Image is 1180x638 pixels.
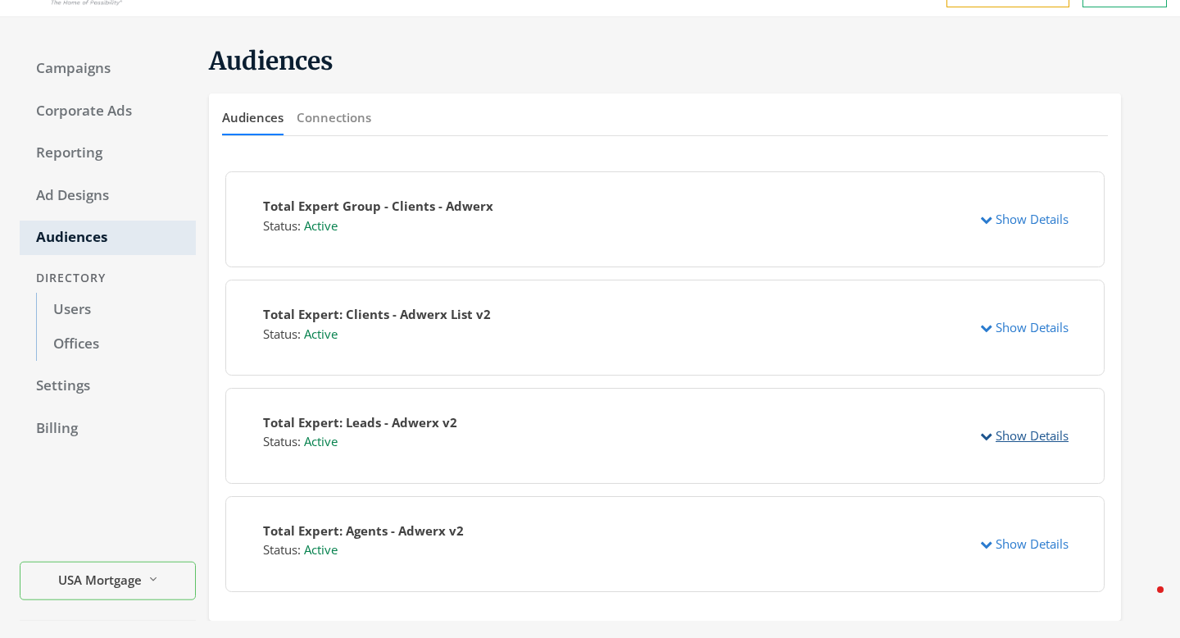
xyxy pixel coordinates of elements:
[36,293,196,327] a: Users
[20,94,196,129] a: Corporate Ads
[263,216,304,235] label: Status:
[36,327,196,362] a: Offices
[20,412,196,446] a: Billing
[263,413,457,432] div: Total Expert: Leads - Adwerx v2
[20,179,196,213] a: Ad Designs
[969,312,1079,343] button: Show Details
[263,325,304,344] label: Status:
[304,326,341,342] span: Active
[969,529,1079,559] button: Show Details
[20,369,196,403] a: Settings
[1124,582,1164,622] iframe: Intercom live chat
[263,540,304,559] label: Status:
[969,421,1079,451] button: Show Details
[20,221,196,255] a: Audiences
[20,136,196,171] a: Reporting
[304,433,341,449] span: Active
[263,522,464,540] div: Total Expert: Agents - Adwerx v2
[222,100,284,135] button: Audiences
[304,217,341,234] span: Active
[263,197,493,216] div: Total Expert Group - Clients - Adwerx
[58,570,142,589] span: USA Mortgage
[209,45,334,76] span: Audiences
[263,432,304,451] label: Status:
[304,541,341,558] span: Active
[20,52,196,86] a: Campaigns
[297,100,371,135] button: Connections
[263,305,491,324] div: Total Expert: Clients - Adwerx List v2
[969,204,1079,235] button: Show Details
[20,562,196,600] button: USA Mortgage
[20,263,196,294] div: Directory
